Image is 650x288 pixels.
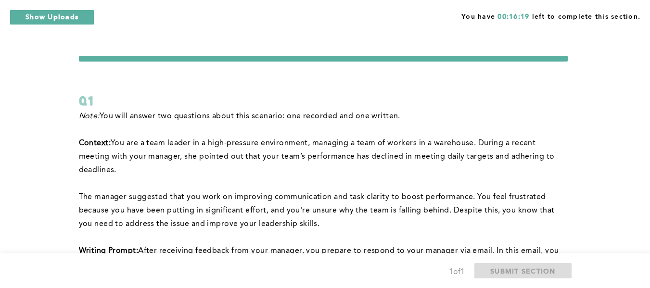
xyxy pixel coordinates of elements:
span: The manager suggested that you work on improving communication and task clarity to boost performa... [79,193,557,228]
p: You will answer two questions about this scenario: one recorded and one written. [79,110,568,123]
span: SUBMIT SECTION [490,266,556,275]
span: You are a team leader in a high-pressure environment, managing a team of workers in a warehouse. ... [79,139,557,174]
strong: Context: [79,139,111,147]
strong: : [136,247,138,255]
button: Show Uploads [10,10,94,25]
span: After receiving feedback from your manager, you prepare to respond to your manager via email. In ... [79,247,561,268]
em: Note: [79,113,100,120]
div: Q1 [79,92,568,110]
button: SUBMIT SECTION [474,263,572,278]
strong: Writing Prompt [79,247,136,255]
div: 1 of 1 [449,265,465,279]
span: You have left to complete this section. [461,10,640,22]
span: 00:16:19 [497,13,529,20]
